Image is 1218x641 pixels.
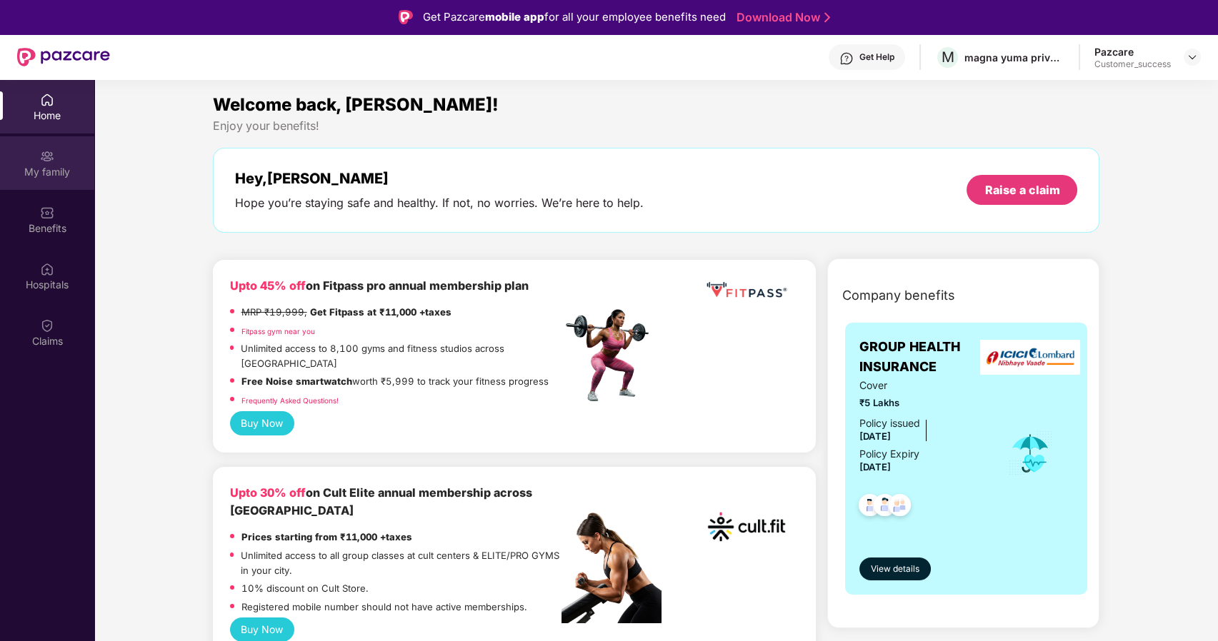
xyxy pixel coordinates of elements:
strong: mobile app [485,10,544,24]
img: svg+xml;base64,PHN2ZyBpZD0iSGVscC0zMngzMiIgeG1sbnM9Imh0dHA6Ly93d3cudzMub3JnLzIwMDAvc3ZnIiB3aWR0aD... [839,51,854,66]
a: Download Now [737,10,826,25]
img: cult.png [704,484,789,570]
div: Raise a claim [984,182,1059,198]
div: Enjoy your benefits! [213,118,1100,133]
button: Buy Now [230,411,295,435]
p: 10% discount on Cult Store. [241,581,369,596]
b: on Fitpass pro annual membership plan [230,278,529,293]
div: Customer_success [1094,59,1171,70]
img: fpp.png [561,306,662,405]
span: Welcome back, [PERSON_NAME]! [213,94,499,115]
img: svg+xml;base64,PHN2ZyBpZD0iQmVuZWZpdHMiIHhtbG5zPSJodHRwOi8vd3d3LnczLm9yZy8yMDAwL3N2ZyIgd2lkdGg9Ij... [40,206,54,220]
div: magna yuma private limited [964,51,1064,64]
span: [DATE] [859,430,891,442]
div: Policy Expiry [859,446,919,462]
b: on Cult Elite annual membership across [GEOGRAPHIC_DATA] [230,485,532,518]
strong: Free Noise smartwatch [241,375,352,387]
div: Hope you’re staying safe and healthy. If not, no worries. We’re here to help. [235,196,644,211]
b: Upto 30% off [230,485,306,500]
span: Cover [859,378,987,393]
img: svg+xml;base64,PHN2ZyB3aWR0aD0iMjAiIGhlaWdodD0iMjAiIHZpZXdCb3g9IjAgMCAyMCAyMCIgZmlsbD0ibm9uZSIgeG... [40,149,54,163]
strong: Prices starting from ₹11,000 +taxes [241,531,412,542]
button: View details [859,557,931,580]
img: Stroke [824,10,830,25]
div: Get Pazcare for all your employee benefits need [423,9,726,26]
p: Unlimited access to all group classes at cult centers & ELITE/PRO GYMS in your city. [241,548,562,577]
a: Frequently Asked Questions! [241,396,339,405]
div: Policy issued [859,415,920,431]
div: Pazcare [1094,45,1171,59]
span: GROUP HEALTH INSURANCE [859,337,987,378]
img: svg+xml;base64,PHN2ZyB4bWxucz0iaHR0cDovL3d3dy53My5vcmcvMjAwMC9zdmciIHdpZHRoPSI0OC45NDMiIGhlaWdodD... [852,490,887,525]
img: icon [1007,430,1054,477]
p: Unlimited access to 8,100 gyms and fitness studios across [GEOGRAPHIC_DATA] [241,341,561,370]
div: Get Help [859,51,894,63]
img: pc2.png [561,513,662,623]
div: Hey, [PERSON_NAME] [235,170,644,187]
span: View details [871,562,919,576]
span: [DATE] [859,461,891,473]
img: svg+xml;base64,PHN2ZyBpZD0iSG9zcGl0YWxzIiB4bWxucz0iaHR0cDovL3d3dy53My5vcmcvMjAwMC9zdmciIHdpZHRoPS... [40,262,54,276]
p: Registered mobile number should not have active memberships. [241,600,527,615]
img: svg+xml;base64,PHN2ZyB4bWxucz0iaHR0cDovL3d3dy53My5vcmcvMjAwMC9zdmciIHdpZHRoPSI0OC45NDMiIGhlaWdodD... [882,490,917,525]
img: svg+xml;base64,PHN2ZyBpZD0iQ2xhaW0iIHhtbG5zPSJodHRwOi8vd3d3LnczLm9yZy8yMDAwL3N2ZyIgd2lkdGg9IjIwIi... [40,318,54,333]
span: M [942,49,954,66]
img: fppp.png [704,277,789,303]
b: Upto 45% off [230,278,306,293]
p: worth ₹5,999 to track your fitness progress [241,374,549,389]
img: insurerLogo [980,340,1080,375]
img: Logo [399,10,413,24]
span: Company benefits [842,286,955,306]
strong: Get Fitpass at ₹11,000 +taxes [310,306,451,318]
img: svg+xml;base64,PHN2ZyBpZD0iRHJvcGRvd24tMzJ4MzIiIHhtbG5zPSJodHRwOi8vd3d3LnczLm9yZy8yMDAwL3N2ZyIgd2... [1187,51,1198,63]
del: MRP ₹19,999, [241,306,307,318]
img: New Pazcare Logo [17,48,110,66]
img: svg+xml;base64,PHN2ZyBpZD0iSG9tZSIgeG1sbnM9Imh0dHA6Ly93d3cudzMub3JnLzIwMDAvc3ZnIiB3aWR0aD0iMjAiIG... [40,93,54,107]
span: ₹5 Lakhs [859,395,987,410]
a: Fitpass gym near you [241,327,315,335]
img: svg+xml;base64,PHN2ZyB4bWxucz0iaHR0cDovL3d3dy53My5vcmcvMjAwMC9zdmciIHdpZHRoPSI0OC45NDMiIGhlaWdodD... [867,490,902,525]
